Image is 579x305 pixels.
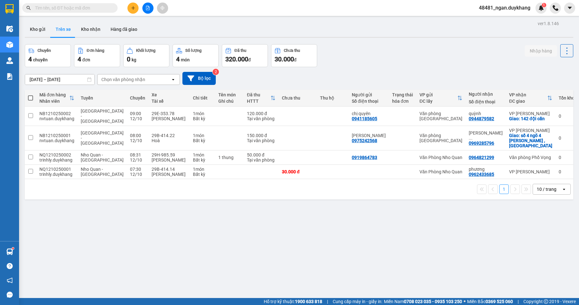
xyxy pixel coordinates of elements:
div: Đinh Thị Ngọc Thủy [469,130,503,141]
button: Đã thu320.000đ [222,44,268,67]
img: warehouse-icon [6,248,13,255]
span: Nho Quan - [GEOGRAPHIC_DATA] [81,167,124,177]
span: chuyến [33,57,48,62]
span: | [327,298,328,305]
span: ... [469,135,473,141]
div: Tại văn phòng [247,138,276,143]
div: nvtuan.duykhang [39,116,74,121]
div: 12/10 [130,116,145,121]
div: 50.000 đ [247,152,276,157]
img: solution-icon [6,73,13,80]
span: đ [248,57,251,62]
span: 4 [78,55,81,63]
span: 48481_ngan.duykhang [474,4,535,12]
div: Đã thu [235,48,246,53]
div: Văn Phòng Nho Quan [419,169,462,174]
div: 29H-985.59 [152,152,187,157]
span: 4 [28,55,32,63]
div: Tuyến [81,95,124,101]
div: [PERSON_NAME] [152,116,187,121]
strong: 0708 023 035 - 0935 103 250 [404,299,462,304]
div: 1 món [193,133,212,138]
div: 10 / trang [537,186,556,192]
span: món [181,57,190,62]
span: 30.000 [275,55,294,63]
img: phone-icon [553,5,558,11]
div: Tại văn phòng [247,116,276,121]
div: Ghi chú [218,99,241,104]
div: VP [PERSON_NAME] [509,111,552,116]
div: 09:00 [130,111,145,116]
div: Bất kỳ [193,172,212,177]
div: 0969285796 [469,141,494,146]
sup: 1 [12,247,14,249]
button: file-add [142,3,153,14]
div: đinh đức trung [352,133,386,138]
div: Số điện thoại [352,99,386,104]
span: đơn [82,57,90,62]
span: question-circle [7,263,13,269]
div: VP gửi [419,92,457,97]
button: Bộ lọc [182,72,216,85]
div: Tên món [218,92,241,97]
div: 12/10 [130,172,145,177]
div: Nhân viên [39,99,69,104]
span: caret-down [567,5,573,11]
div: VP [PERSON_NAME] [509,128,552,133]
div: trinhly.duykhang [39,172,74,177]
button: Nhập hàng [525,45,557,57]
div: 1 món [193,111,212,116]
div: 1 thung [218,155,241,160]
th: Toggle SortBy [244,90,279,107]
th: Toggle SortBy [36,90,78,107]
span: Hỗ trợ kỹ thuật: [264,298,322,305]
button: aim [157,3,168,14]
span: plus [131,6,135,10]
span: file-add [146,6,150,10]
span: [GEOGRAPHIC_DATA] - [GEOGRAPHIC_DATA] [81,130,124,146]
div: ĐC giao [509,99,547,104]
div: trinhly.duykhang [39,157,74,163]
div: 29B-414.14 [152,167,187,172]
input: Select a date range. [25,74,94,85]
span: search [26,6,31,10]
button: Kho gửi [25,22,51,37]
div: 0 [559,135,575,141]
div: Văn phòng [GEOGRAPHIC_DATA] [419,133,462,143]
button: 1 [499,184,509,194]
div: 0 [559,155,575,160]
img: warehouse-icon [6,57,13,64]
div: Văn phòng Phố Vọng [509,155,552,160]
button: caret-down [564,3,575,14]
div: 120.000 đ [247,111,276,116]
div: 0919864783 [352,155,377,160]
div: Xe [152,92,187,97]
div: Chuyến [130,95,145,101]
div: 12/10 [130,138,145,143]
strong: 0369 525 060 [486,299,513,304]
span: Cung cấp máy in - giấy in: [333,298,382,305]
button: Số lượng4món [173,44,219,67]
div: phương [469,167,503,172]
span: 0 [127,55,130,63]
div: Giao: 142 đội cấn [509,116,552,121]
div: 29E-353.78 [152,111,187,116]
div: Tại văn phòng [247,157,276,163]
div: Mã đơn hàng [39,92,69,97]
div: Tài xế [152,99,187,104]
div: Người nhận [469,92,503,97]
th: Toggle SortBy [416,90,466,107]
span: ⚪️ [464,300,466,303]
div: Đơn hàng [87,48,104,53]
span: 4 [176,55,180,63]
div: 0 [559,169,575,174]
div: 1 món [193,152,212,157]
button: Hàng đã giao [106,22,142,37]
span: đ [294,57,296,62]
div: NQ1210250001 [39,167,74,172]
div: 08:00 [130,133,145,138]
span: | [518,298,519,305]
svg: open [562,187,567,192]
div: ver 1.8.146 [538,20,559,27]
div: 1 món [193,167,212,172]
